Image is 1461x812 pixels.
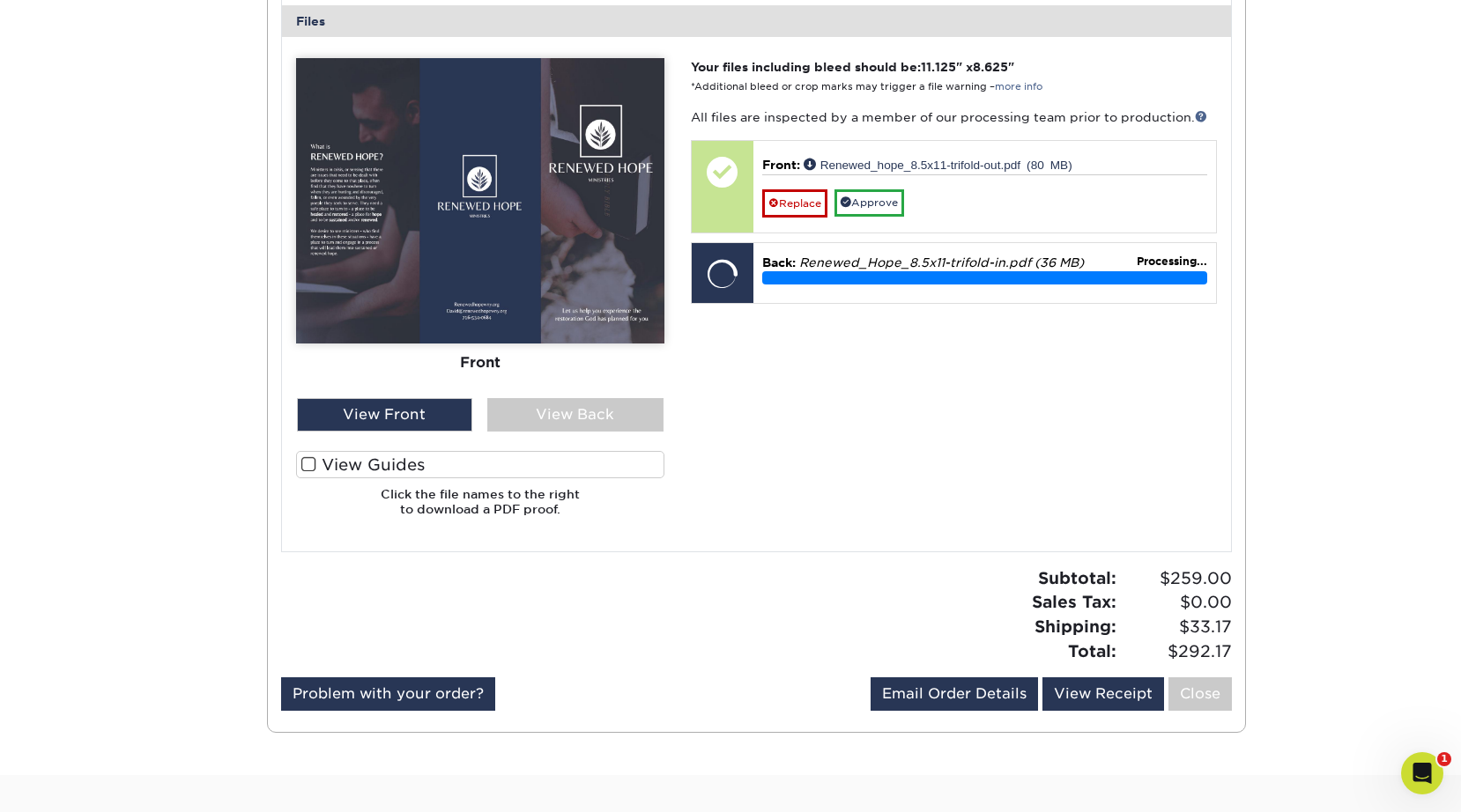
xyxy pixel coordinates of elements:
[281,677,495,711] a: Problem with your order?
[1035,616,1116,636] strong: Shipping:
[487,398,664,432] div: View Back
[691,108,1217,126] p: All files are inspected by a member of our processing team prior to production.
[1168,677,1232,711] a: Close
[282,5,1232,37] div: Files
[297,398,473,432] div: View Front
[804,158,1072,170] a: Renewed_hope_8.5x11-trifold-out.pdf (80 MB)
[296,343,664,382] div: Front
[1038,568,1116,587] strong: Subtotal:
[691,60,1014,74] strong: Your files including bleed should be: " x "
[1042,677,1164,711] a: View Receipt
[1032,592,1116,611] strong: Sales Tax:
[1401,752,1443,794] iframe: Intercom live chat
[1122,566,1232,591] span: $259.00
[871,677,1038,711] a: Email Order Details
[762,158,800,172] span: Front:
[1122,615,1232,639] span: $33.17
[762,189,827,218] a: Replace
[1122,639,1232,664] span: $292.17
[995,81,1042,92] a: more info
[1437,752,1451,766] span: 1
[921,60,956,74] span: 11.125
[1068,641,1116,661] strong: Total:
[691,81,1042,92] small: *Additional bleed or crop marks may trigger a file warning –
[973,60,1008,74] span: 8.625
[296,487,664,530] h6: Click the file names to the right to download a PDF proof.
[762,255,796,269] span: Back:
[1122,590,1232,615] span: $0.00
[834,189,904,217] a: Approve
[799,255,1084,269] em: Renewed_Hope_8.5x11-trifold-in.pdf (36 MB)
[296,451,664,478] label: View Guides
